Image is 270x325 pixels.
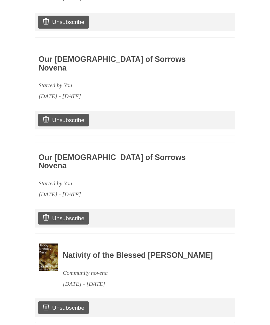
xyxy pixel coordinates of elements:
[63,267,217,278] div: Community novena
[38,212,89,225] a: Unsubscribe
[63,278,217,289] div: [DATE] - [DATE]
[39,153,193,170] h3: Our [DEMOGRAPHIC_DATA] of Sorrows Novena
[38,114,89,126] a: Unsubscribe
[63,251,217,260] h3: Nativity of the Blessed [PERSON_NAME]
[39,178,193,189] div: Started by You
[38,16,89,28] a: Unsubscribe
[39,91,193,102] div: [DATE] - [DATE]
[39,80,193,91] div: Started by You
[38,301,89,314] a: Unsubscribe
[39,55,193,72] h3: Our [DEMOGRAPHIC_DATA] of Sorrows Novena
[39,189,193,200] div: [DATE] - [DATE]
[39,244,58,271] img: Novena image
